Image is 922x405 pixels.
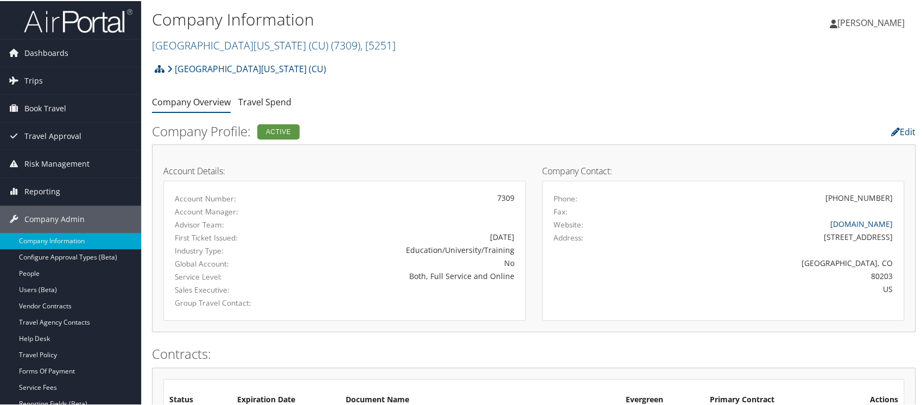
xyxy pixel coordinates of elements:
[294,256,514,268] div: No
[257,123,300,138] div: Active
[642,269,893,281] div: 80203
[642,230,893,242] div: [STREET_ADDRESS]
[175,283,277,294] label: Sales Executive:
[238,95,291,107] a: Travel Spend
[167,57,326,79] a: [GEOGRAPHIC_DATA][US_STATE] (CU)
[837,16,905,28] span: [PERSON_NAME]
[24,94,66,121] span: Book Travel
[554,192,577,203] label: Phone:
[554,218,583,229] label: Website:
[175,218,277,229] label: Advisor Team:
[294,243,514,255] div: Education/University/Training
[24,122,81,149] span: Travel Approval
[554,205,568,216] label: Fax:
[175,296,277,307] label: Group Travel Contact:
[891,125,915,137] a: Edit
[24,149,90,176] span: Risk Management
[152,121,656,140] h2: Company Profile:
[24,205,85,232] span: Company Admin
[24,39,68,66] span: Dashboards
[175,257,277,268] label: Global Account:
[24,7,132,33] img: airportal-logo.png
[642,282,893,294] div: US
[830,5,915,38] a: [PERSON_NAME]
[542,166,905,174] h4: Company Contact:
[163,166,526,174] h4: Account Details:
[294,191,514,202] div: 7309
[554,231,583,242] label: Address:
[830,218,893,228] a: [DOMAIN_NAME]
[294,269,514,281] div: Both, Full Service and Online
[294,230,514,242] div: [DATE]
[152,344,915,362] h2: Contracts:
[152,7,661,30] h1: Company Information
[175,231,277,242] label: First Ticket Issued:
[642,256,893,268] div: [GEOGRAPHIC_DATA], CO
[152,95,231,107] a: Company Overview
[24,66,43,93] span: Trips
[175,205,277,216] label: Account Manager:
[175,192,277,203] label: Account Number:
[175,270,277,281] label: Service Level:
[825,191,893,202] div: [PHONE_NUMBER]
[175,244,277,255] label: Industry Type:
[152,37,396,52] a: [GEOGRAPHIC_DATA][US_STATE] (CU)
[331,37,360,52] span: ( 7309 )
[24,177,60,204] span: Reporting
[360,37,396,52] span: , [ 5251 ]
